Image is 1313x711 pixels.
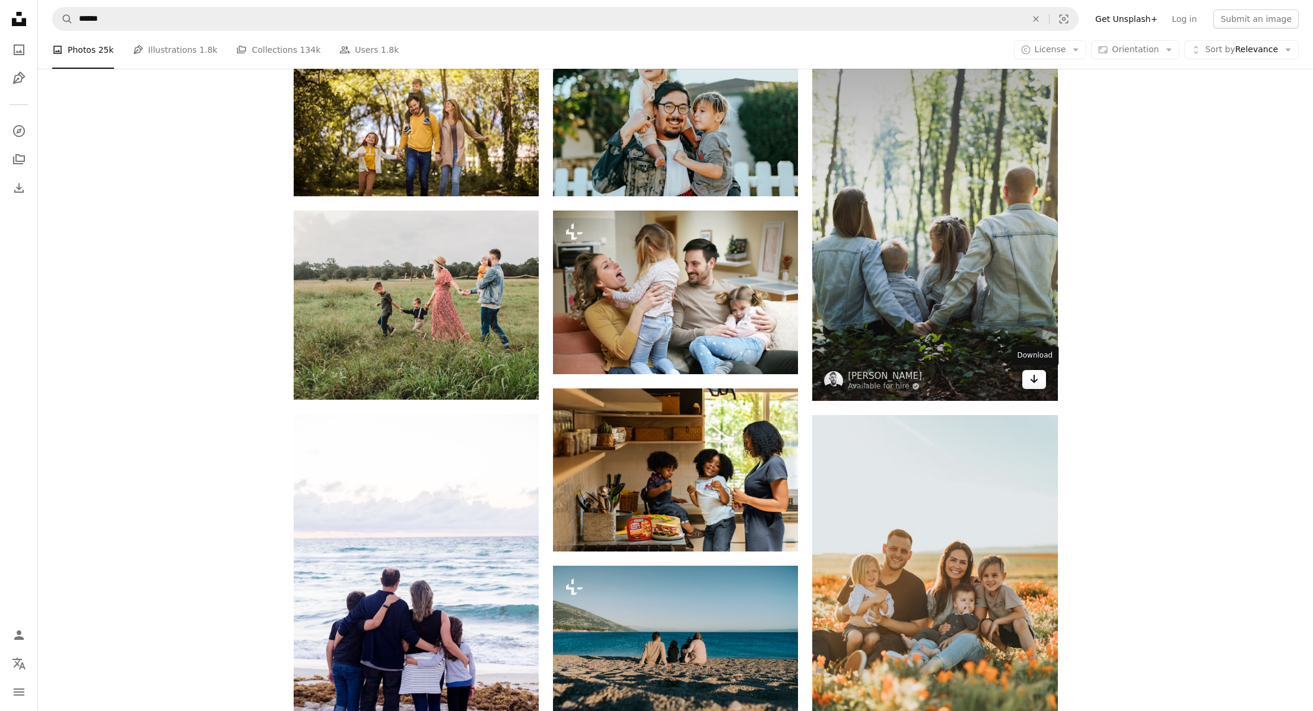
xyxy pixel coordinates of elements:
[294,109,539,120] a: Family fun all summer long. Parents spending time with their children outside.
[1014,40,1087,59] button: License
[1205,44,1235,54] span: Sort by
[1050,8,1078,30] button: Visual search
[812,601,1057,611] a: 3 women and 2 men sitting on green grass field during daytime
[812,211,1057,222] a: man and woman holding hands together with boy and girl looking at green trees during day
[1205,44,1278,56] span: Relevance
[553,33,798,196] img: man in white shirt carrying girl in gray shirt
[294,592,539,602] a: a family of four on a beach
[381,43,399,56] span: 1.8k
[553,642,798,652] a: a couple of people sitting on top of a sandy beach
[52,7,1079,31] form: Find visuals sitewide
[294,211,539,399] img: woman holding man and toddler hands during daytime
[553,211,798,374] img: Portrait of family having fun in the living room.
[7,7,31,33] a: Home — Unsplash
[199,43,217,56] span: 1.8k
[1165,9,1204,28] a: Log in
[553,286,798,297] a: Portrait of family having fun in the living room.
[53,8,73,30] button: Search Unsplash
[812,33,1057,401] img: man and woman holding hands together with boy and girl looking at green trees during day
[1088,9,1165,28] a: Get Unsplash+
[7,652,31,675] button: Language
[1023,8,1049,30] button: Clear
[1184,40,1299,59] button: Sort byRelevance
[848,382,922,391] a: Available for hire
[1035,44,1066,54] span: License
[300,43,320,56] span: 134k
[848,370,922,382] a: [PERSON_NAME]
[553,388,798,551] img: woman in white t-shirt standing beside woman in black and white stripe shirt
[7,148,31,171] a: Collections
[7,66,31,90] a: Illustrations
[133,31,218,69] a: Illustrations 1.8k
[1112,44,1159,54] span: Orientation
[1012,346,1059,365] div: Download
[236,31,320,69] a: Collections 134k
[7,38,31,62] a: Photos
[553,109,798,120] a: man in white shirt carrying girl in gray shirt
[294,299,539,310] a: woman holding man and toddler hands during daytime
[339,31,399,69] a: Users 1.8k
[7,176,31,200] a: Download History
[7,680,31,704] button: Menu
[294,33,539,196] img: Family fun all summer long. Parents spending time with their children outside.
[7,119,31,143] a: Explore
[824,371,843,390] img: Go to Ioann-Mark Kuznietsov's profile
[7,623,31,647] a: Log in / Sign up
[1213,9,1299,28] button: Submit an image
[1091,40,1180,59] button: Orientation
[1022,370,1046,389] a: Download
[553,464,798,475] a: woman in white t-shirt standing beside woman in black and white stripe shirt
